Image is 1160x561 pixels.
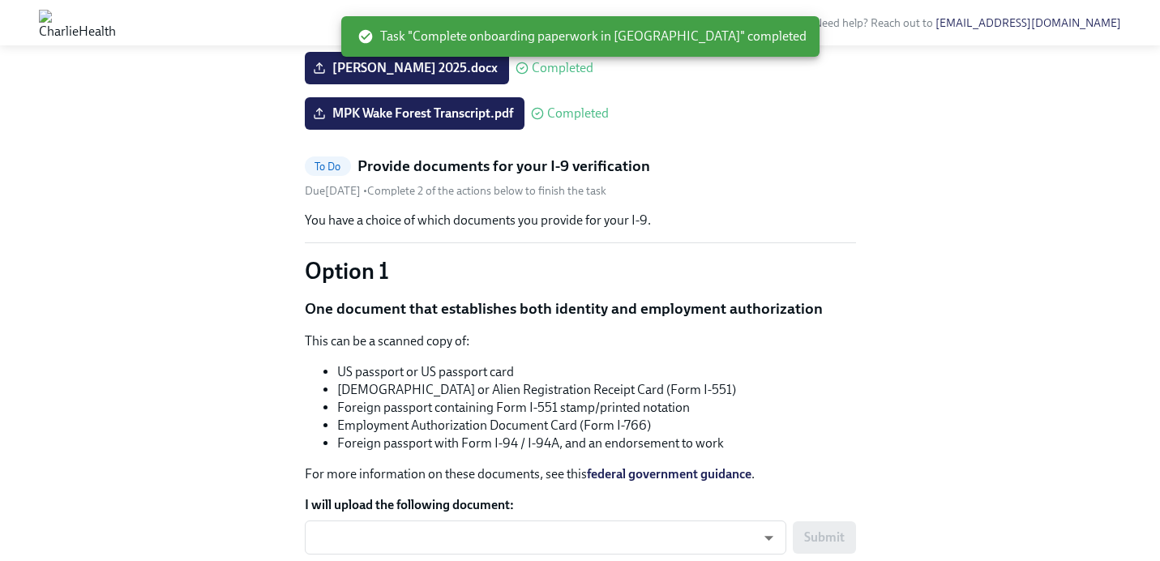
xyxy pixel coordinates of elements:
[337,435,856,452] li: Foreign passport with Form I-94 / I-94A, and an endorsement to work
[316,105,513,122] span: MPK Wake Forest Transcript.pdf
[305,97,524,130] label: MPK Wake Forest Transcript.pdf
[305,332,856,350] p: This can be a scanned copy of:
[305,212,856,229] p: You have a choice of which documents you provide for your I-9.
[532,62,593,75] span: Completed
[547,107,609,120] span: Completed
[587,466,751,482] a: federal government guidance
[305,161,351,173] span: To Do
[305,184,363,198] span: Friday, September 5th 2025, 10:00 am
[814,16,1121,30] span: Need help? Reach out to
[305,520,786,555] div: ​
[357,28,807,45] span: Task "Complete onboarding paperwork in [GEOGRAPHIC_DATA]" completed
[357,156,650,177] h5: Provide documents for your I-9 verification
[316,60,498,76] span: [PERSON_NAME] 2025.docx
[305,496,856,514] label: I will upload the following document:
[305,52,509,84] label: [PERSON_NAME] 2025.docx
[337,363,856,381] li: US passport or US passport card
[337,381,856,399] li: [DEMOGRAPHIC_DATA] or Alien Registration Receipt Card (Form I-551)
[935,16,1121,30] a: [EMAIL_ADDRESS][DOMAIN_NAME]
[39,10,116,36] img: CharlieHealth
[337,417,856,435] li: Employment Authorization Document Card (Form I-766)
[305,256,856,285] p: Option 1
[305,156,856,199] a: To DoProvide documents for your I-9 verificationDue[DATE] •Complete 2 of the actions below to fin...
[305,298,856,319] p: One document that establishes both identity and employment authorization
[305,465,856,483] p: For more information on these documents, see this .
[337,399,856,417] li: Foreign passport containing Form I-551 stamp/printed notation
[305,183,606,199] div: • Complete 2 of the actions below to finish the task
